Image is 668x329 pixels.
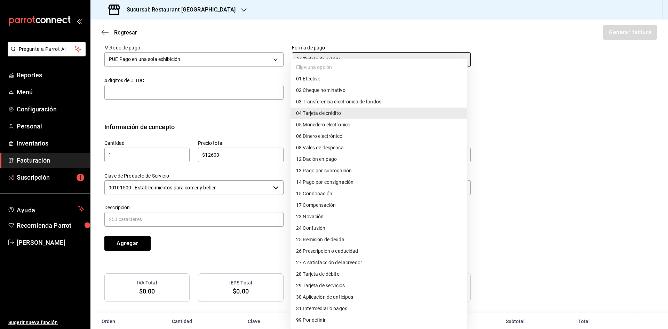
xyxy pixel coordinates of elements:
[296,236,344,243] span: 25 Remisión de deuda
[296,271,340,278] span: 28 Tarjeta de débito
[296,87,345,94] span: 02 Cheque nominativo
[296,202,336,209] span: 17 Compensación
[296,190,332,197] span: 15 Condonación
[296,248,358,255] span: 26 Prescripción o caducidad
[296,293,353,301] span: 30 Aplicación de anticipos
[296,213,324,220] span: 23 Novación
[296,179,353,186] span: 14 Pago por consignación
[296,110,341,117] span: 04 Tarjeta de crédito
[296,316,326,324] span: 99 Por definir
[296,133,342,140] span: 06 Dinero electrónico
[296,259,362,266] span: 27 A satisfacción del acreedor
[296,225,326,232] span: 24 Confusión
[296,156,337,163] span: 12 Dación en pago
[296,75,320,83] span: 01 Efectivo
[296,121,350,128] span: 05 Monedero electrónico
[296,167,352,174] span: 13 Pago por subrogación
[296,98,381,105] span: 03 Transferencia electrónica de fondos
[296,305,347,312] span: 31 Intermediario pagos
[296,282,345,289] span: 29 Tarjeta de servicios
[296,144,344,151] span: 08 Vales de despensa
